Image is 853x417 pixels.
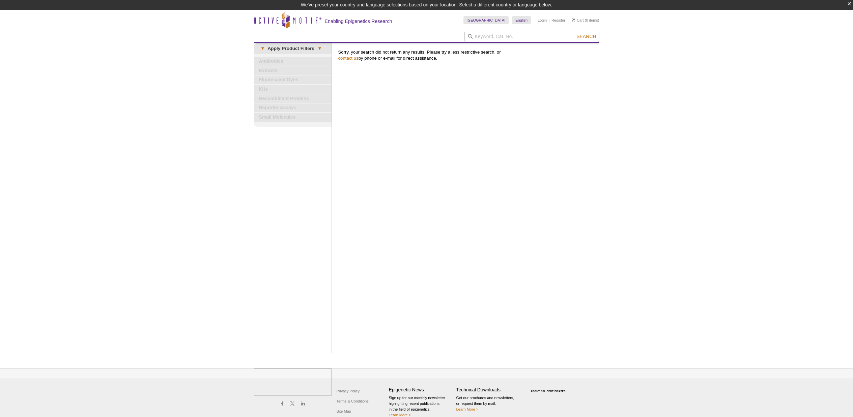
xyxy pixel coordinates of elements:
img: Your Cart [572,18,575,22]
a: Privacy Policy [335,386,361,396]
a: contact us [338,56,359,61]
li: (0 items) [572,16,599,24]
a: Terms & Conditions [335,396,370,406]
img: Active Motif, [254,368,332,396]
p: Get our brochures and newsletters, or request them by mail. [456,395,520,412]
h4: Epigenetic News [389,387,453,393]
a: Cart [572,18,584,23]
button: Search [574,33,598,39]
a: [GEOGRAPHIC_DATA] [463,16,509,24]
a: Site Map [335,406,353,416]
span: ▾ [257,46,268,52]
a: Login [538,18,547,23]
a: English [512,16,531,24]
p: Sorry, your search did not return any results. Please try a less restrictive search, or by phone ... [338,49,596,61]
input: Keyword, Cat. No. [464,31,599,42]
a: Antibodies [254,57,332,66]
h4: Technical Downloads [456,387,520,393]
a: Kits [254,85,332,94]
a: Recombinant Proteins [254,94,332,103]
a: Fluorescent Dyes [254,76,332,84]
span: Search [576,34,596,39]
a: Reporter Assays [254,103,332,112]
a: ▾Apply Product Filters▾ [254,43,332,54]
a: Extracts [254,66,332,75]
span: ▾ [314,46,325,52]
a: Learn More > [456,407,479,411]
table: Click to Verify - This site chose Symantec SSL for secure e-commerce and confidential communicati... [524,380,574,395]
li: | [549,16,550,24]
a: Learn More > [389,413,411,417]
a: ABOUT SSL CERTIFICATES [531,390,566,392]
h2: Enabling Epigenetics Research [325,18,392,24]
a: Register [551,18,565,23]
a: Small Molecules [254,113,332,122]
